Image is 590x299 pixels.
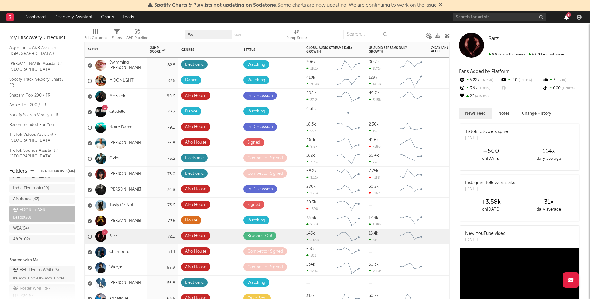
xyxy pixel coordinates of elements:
[489,53,525,56] span: 9.95k fans this week
[109,203,133,208] a: Tasty Or Not
[369,231,378,235] div: 15.4k
[542,76,584,84] div: 3
[150,233,175,240] div: 72.2
[13,225,29,232] div: WEA ( 64 )
[369,46,415,54] div: US Audio Streams Daily Growth
[248,186,273,193] div: In Discussion
[334,89,362,104] svg: Chart title
[369,169,378,173] div: 7.75k
[306,200,316,204] div: 30.3k
[369,145,381,149] div: -580
[306,76,315,80] div: 410k
[334,182,362,198] svg: Chart title
[50,11,97,23] a: Discovery Assistant
[564,15,569,20] button: 1
[306,207,318,211] div: -598
[306,46,353,54] div: Global Audio Streams Daily Growth
[109,78,134,83] a: MOONLGHT
[109,265,123,270] a: Wakyin
[306,91,316,95] div: 698k
[478,87,490,90] span: +311 %
[248,263,283,271] div: Competitor Signed
[248,139,260,146] div: Signed
[185,217,197,224] div: House
[369,76,377,80] div: 129k
[248,201,260,209] div: Signed
[248,279,265,287] div: Watching
[306,98,319,102] div: 37.2k
[185,201,206,209] div: Afro House
[474,95,489,98] span: +15.8 %
[9,44,69,57] a: Algorithmic A&R Assistant ([GEOGRAPHIC_DATA])
[306,129,317,133] div: 994
[109,187,141,192] a: [PERSON_NAME]
[334,167,362,182] svg: Chart title
[306,154,315,158] div: 182k
[520,198,578,206] div: 31 x
[234,33,242,37] button: Save
[369,185,379,189] div: 30.2k
[462,148,520,155] div: +600
[561,87,575,90] span: +700 %
[369,138,379,142] div: 41.6k
[369,222,381,226] div: 1.38k
[150,93,175,100] div: 80.6
[20,11,50,23] a: Dashboard
[542,84,584,93] div: 600
[112,34,122,42] div: Filters
[13,196,39,203] div: Afrohouse ( 32 )
[334,244,362,260] svg: Chart title
[555,79,566,82] span: -50 %
[109,140,141,146] a: [PERSON_NAME]
[9,184,75,193] a: Indie Electronic(29)
[185,263,206,271] div: Afro House
[465,180,515,186] div: Instagram followers spike
[459,76,500,84] div: 5.22k
[88,48,135,51] div: Artist
[465,135,508,141] div: [DATE]
[109,109,125,115] a: Citadelle
[185,61,204,69] div: Electronic
[369,269,381,273] div: 2.13k
[185,92,206,100] div: Afro House
[306,294,315,298] div: 315k
[248,108,265,115] div: Watching
[453,13,546,21] input: Search for artists
[306,176,318,180] div: 3.12k
[334,260,362,276] svg: Chart title
[150,186,175,194] div: 74.8
[306,191,318,195] div: 15.5k
[185,170,204,178] div: Electronic
[369,67,381,71] div: 6.72k
[287,26,307,45] div: Jump Score
[84,26,107,45] div: Edit Columns
[369,154,379,158] div: 56.4k
[489,53,565,56] span: 6.67k fans last week
[181,48,222,52] div: Genres
[185,248,206,255] div: Afro House
[462,206,520,213] div: on [DATE]
[369,238,378,242] div: 311
[9,257,75,264] div: Shared with Me
[150,124,175,131] div: 79.2
[459,69,510,74] span: Fans Added by Platform
[334,213,362,229] svg: Chart title
[84,34,107,42] div: Edit Columns
[13,274,64,282] span: [PERSON_NAME] [PERSON_NAME]
[248,217,265,224] div: Watching
[397,260,425,276] svg: Chart title
[9,92,69,99] a: Shazam Top 200 / FR
[9,60,69,73] a: [PERSON_NAME] Assistant / [GEOGRAPHIC_DATA]
[109,172,141,177] a: [PERSON_NAME]
[9,147,69,160] a: TikTok Sounds Assistant / [GEOGRAPHIC_DATA]
[489,36,499,41] span: Sarz
[334,120,362,135] svg: Chart title
[459,93,500,101] div: 22
[500,76,542,84] div: 201
[306,67,318,71] div: 18.1k
[150,249,175,256] div: 71.1
[150,140,175,147] div: 76.8
[306,222,319,226] div: 9.55k
[109,249,130,255] a: Chambord
[431,46,456,53] span: 7-Day Fans Added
